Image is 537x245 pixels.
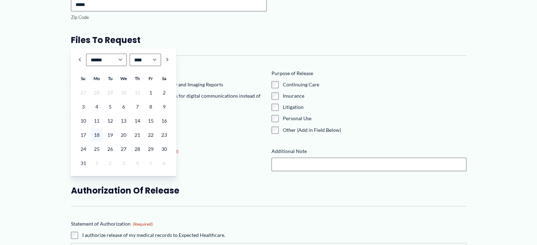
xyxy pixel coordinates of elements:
[149,76,153,81] span: Friday
[131,157,144,170] span: 4
[104,142,117,156] a: 26
[164,54,171,66] a: Next
[144,100,157,114] a: 8
[82,232,225,239] label: I authorize release of my medical records to Expected Healthcare.
[71,14,267,21] label: Zip Code
[283,92,466,99] label: Insurance
[135,76,140,81] span: Thursday
[117,100,130,114] a: 6
[158,157,171,170] span: 6
[117,128,130,142] a: 20
[77,86,89,99] span: 27
[158,114,171,128] a: 16
[86,54,127,66] select: Select month
[117,114,130,128] a: 13
[90,128,103,142] a: 18
[158,142,171,156] a: 30
[272,148,466,155] label: Additional Note
[272,70,313,77] legend: Purpose of Release
[130,54,161,66] select: Select year
[104,114,117,128] a: 12
[131,100,144,114] a: 7
[117,157,130,170] span: 3
[117,86,130,99] span: 30
[71,35,466,45] h3: Files to Request
[71,185,466,196] h3: Authorization of Release
[117,142,130,156] a: 27
[283,104,466,111] label: Litigation
[133,221,153,227] span: (Required)
[131,128,144,142] a: 21
[90,100,103,114] a: 4
[283,81,466,88] label: Continuing Care
[120,76,127,81] span: Wednesday
[104,100,117,114] a: 5
[71,220,153,227] legend: Statement of Authorization
[158,86,171,99] a: 2
[162,76,166,81] span: Saturday
[283,127,466,134] label: Other (Add in Field Below)
[144,142,157,156] a: 29
[131,86,144,99] span: 31
[104,86,117,99] span: 29
[94,76,100,81] span: Monday
[77,142,89,156] a: 24
[104,157,117,170] span: 2
[144,86,157,99] a: 1
[77,114,89,128] a: 10
[104,128,117,142] a: 19
[131,142,144,156] a: 28
[108,76,113,81] span: Tuesday
[131,114,144,128] a: 14
[90,157,103,170] span: 1
[81,76,85,81] span: Sunday
[90,114,103,128] a: 11
[158,128,171,142] a: 23
[77,128,89,142] a: 17
[76,54,83,66] a: Prev
[283,115,466,122] label: Personal Use
[77,100,89,114] a: 3
[158,100,171,114] a: 9
[90,142,103,156] a: 25
[144,114,157,128] a: 15
[77,157,89,170] a: 31
[144,128,157,142] a: 22
[144,157,157,170] span: 5
[90,86,103,99] span: 28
